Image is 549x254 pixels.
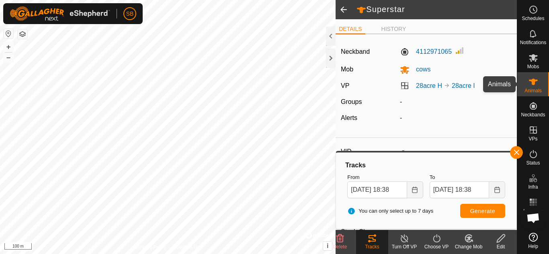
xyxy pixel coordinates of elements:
label: From [347,173,423,181]
button: Generate [460,204,505,218]
div: Choose VP [420,243,453,250]
button: – [4,53,13,62]
span: Animals [524,88,542,93]
div: Turn Off VP [388,243,420,250]
div: Tracks [356,243,388,250]
div: - [397,113,515,123]
div: Open chat [521,206,545,230]
span: You can only select up to 7 days [347,207,433,215]
li: DETAILS [336,25,365,35]
img: Gallagher Logo [10,6,110,21]
span: Heatmap [523,209,543,213]
a: 28acre H [416,82,442,89]
h2: Superstar [356,4,517,15]
span: Infra [528,185,538,189]
img: Signal strength [455,46,465,55]
button: Map Layers [18,29,27,39]
div: Tracks [344,161,508,170]
a: Help [517,230,549,252]
span: SB [126,10,134,18]
li: HISTORY [378,25,410,33]
span: Notifications [520,40,546,45]
img: to [444,82,450,89]
a: 28acre I [452,82,475,89]
label: To [430,173,505,181]
span: i [327,242,328,249]
button: i [323,242,332,250]
label: Mob [341,66,353,73]
button: + [4,42,13,52]
label: Neckband [341,47,370,57]
div: - [397,97,515,107]
div: Change Mob [453,243,485,250]
label: VP [341,82,349,89]
label: Alerts [341,114,357,121]
span: Schedules [522,16,544,21]
label: Groups [341,98,362,105]
a: Privacy Policy [136,244,166,251]
span: cows [410,66,430,73]
label: 4112971065 [400,47,452,57]
a: Contact Us [176,244,199,251]
span: Generate [470,208,495,214]
span: Help [528,244,538,249]
span: Neckbands [521,112,545,117]
span: Delete [333,244,347,250]
span: VPs [529,136,537,141]
span: Mobs [527,64,539,69]
label: VID [341,146,398,157]
button: Reset Map [4,29,13,39]
div: Edit [485,243,517,250]
button: Choose Date [407,181,423,198]
button: Choose Date [489,181,505,198]
span: Status [526,161,540,165]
